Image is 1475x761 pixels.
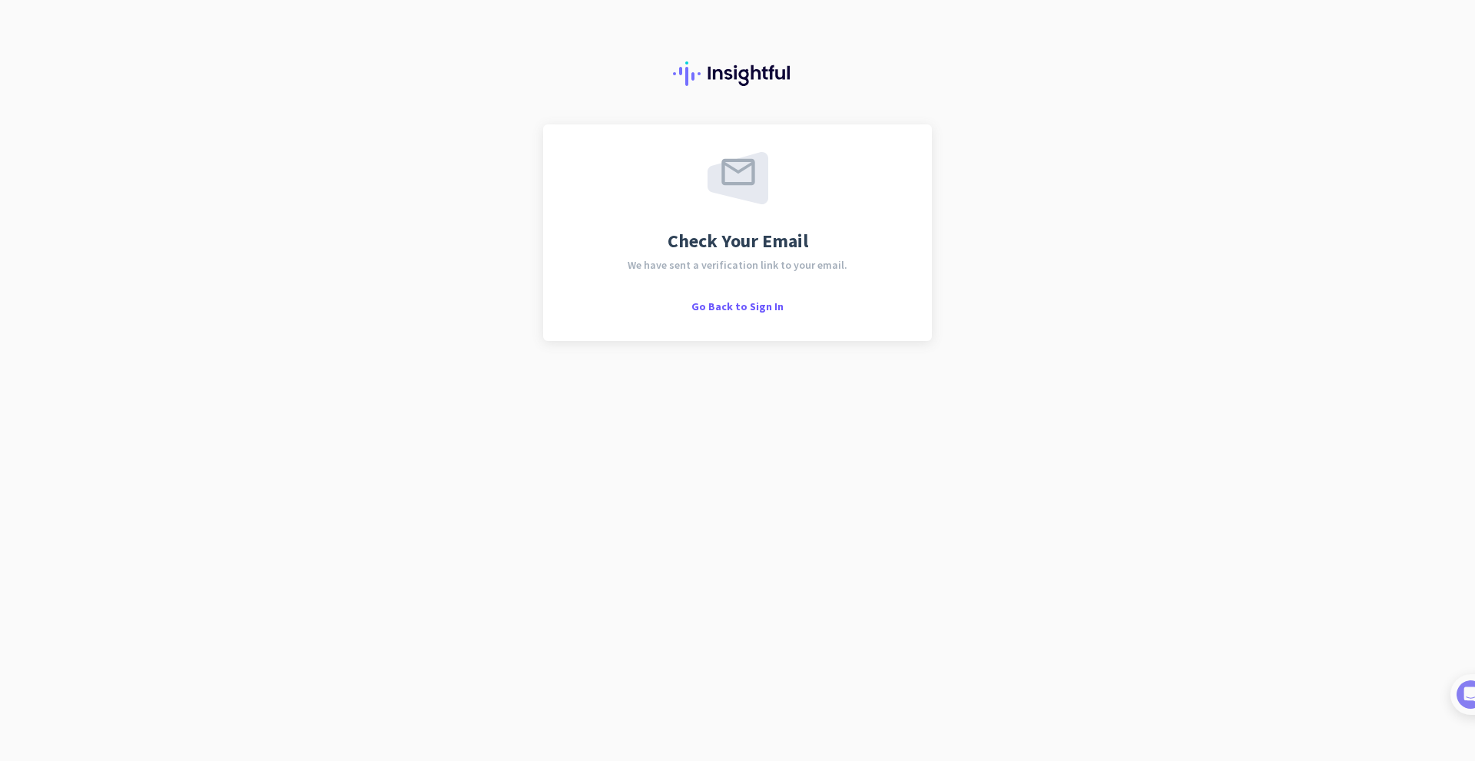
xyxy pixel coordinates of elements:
[673,61,802,86] img: Insightful
[628,260,847,270] span: We have sent a verification link to your email.
[691,299,784,313] span: Go Back to Sign In
[668,232,808,250] span: Check Your Email
[708,152,768,204] img: email-sent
